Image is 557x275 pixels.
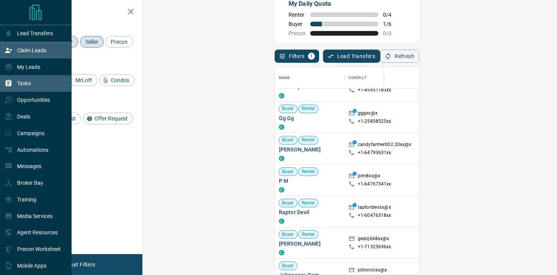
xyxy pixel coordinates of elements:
span: Buyer [289,21,306,27]
span: 0 / 0 [383,30,400,36]
span: 0 / 4 [383,12,400,18]
div: MrLoft [64,74,97,86]
span: Renter [289,12,306,18]
div: condos.ca [279,187,284,192]
div: Seller [80,36,104,48]
span: Buyer [279,200,297,206]
span: Gg Gg [279,114,341,122]
div: Contact [349,67,367,89]
div: Name [279,67,290,89]
span: Renter [299,168,318,175]
span: Buyer [279,168,297,175]
p: +1- 45451183xx [358,87,391,93]
span: Condos [108,77,132,83]
span: Renter [299,137,318,144]
span: [PERSON_NAME] [279,240,341,247]
div: Condos [99,74,135,86]
div: Precon [105,36,133,48]
p: gggxx@x [358,110,378,118]
span: 1 / 6 [383,21,400,27]
span: Precon [289,30,306,36]
span: Buyer [279,137,297,144]
span: Buyer [279,106,297,112]
span: Dbdnhdjd Dbdndbbes [279,83,341,91]
span: 1 [309,53,314,59]
span: Raptor Devil [279,208,341,216]
span: Precon [108,39,130,45]
span: [PERSON_NAME] [279,146,341,153]
span: Renter [299,106,318,112]
h2: Filters [25,8,135,17]
span: Seller [83,39,101,45]
button: Lead Transfers [323,50,381,63]
p: pim8xx@x [358,173,380,181]
div: Name [275,67,345,89]
p: gedoj668xx@x [358,235,390,244]
div: Offer Request [83,113,133,124]
p: johnnnnxx@x [358,267,387,275]
p: +1- 64793631xx [358,150,391,156]
p: +1- 25858525xx [358,118,391,125]
span: P M [279,177,341,185]
span: Buyer [279,263,297,269]
span: Buyer [279,231,297,238]
div: condos.ca [279,250,284,255]
span: Offer Request [92,115,130,122]
span: Renter [299,231,318,238]
button: Filters1 [275,50,319,63]
p: +1- 64767341xx [358,181,391,187]
button: Reset Filters [59,258,100,271]
p: +1- 60476318xx [358,212,391,219]
button: Refresh [380,50,419,63]
div: condos.ca [279,156,284,161]
div: condos.ca [279,124,284,130]
div: Contact [345,67,407,89]
p: +1- 71325696xx [358,244,391,250]
div: condos.ca [279,93,284,98]
div: condos.ca [279,218,284,224]
span: MrLoft [73,77,95,83]
p: raptordevixx@x [358,204,391,212]
span: Renter [299,200,318,206]
p: candyfarmer002.20xx@x [358,141,412,150]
